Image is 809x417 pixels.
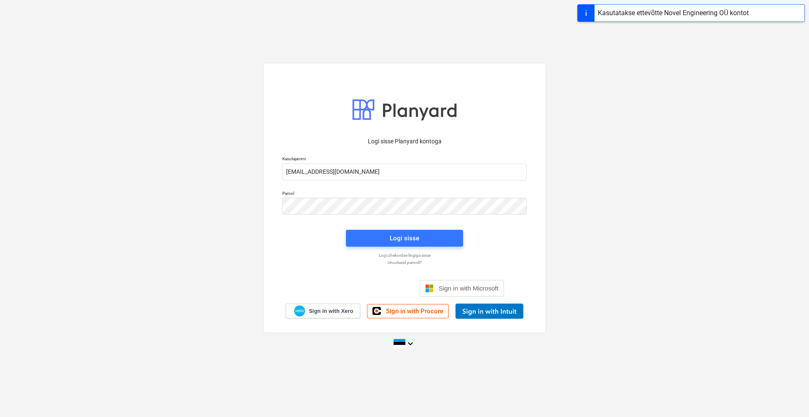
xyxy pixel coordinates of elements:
[390,233,419,244] div: Logi sisse
[294,305,305,317] img: Xero logo
[425,284,434,293] img: Microsoft logo
[278,253,531,258] a: Logi ühekordse lingiga sisse
[367,304,449,318] a: Sign in with Procore
[282,137,527,146] p: Logi sisse Planyard kontoga
[405,339,415,349] i: keyboard_arrow_down
[278,260,531,265] a: Unustasid parooli?
[598,8,749,18] div: Kasutatakse ettevõtte Novel Engineering OÜ kontot
[282,156,527,163] p: Kasutajanimi
[282,164,527,180] input: Kasutajanimi
[346,230,463,247] button: Logi sisse
[282,191,527,198] p: Parool
[439,285,498,292] span: Sign in with Microsoft
[286,304,361,318] a: Sign in with Xero
[386,307,443,315] span: Sign in with Procore
[301,279,417,298] iframe: Sisselogimine Google'i nupu abil
[309,307,353,315] span: Sign in with Xero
